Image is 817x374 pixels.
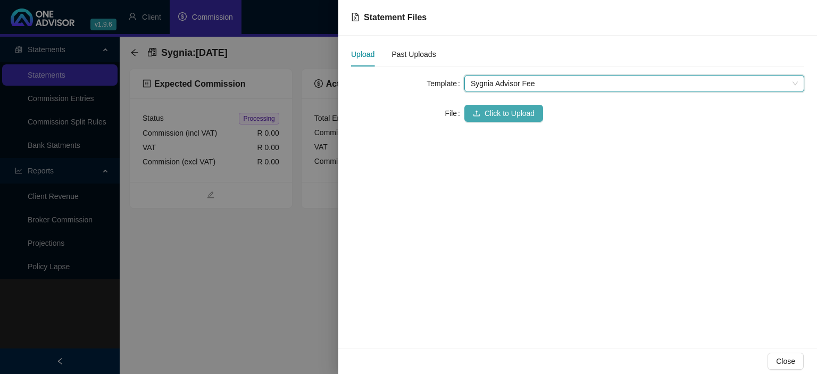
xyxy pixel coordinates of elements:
span: file-excel [351,13,360,21]
label: Template [427,75,464,92]
div: Upload [351,48,374,60]
span: Sygnia Advisor Fee [471,76,798,92]
div: Past Uploads [391,48,436,60]
button: uploadClick to Upload [464,105,543,122]
label: File [445,105,464,122]
span: upload [473,110,480,117]
span: Statement Files [364,13,427,22]
span: Click to Upload [485,107,535,119]
button: Close [768,353,804,370]
span: Close [776,355,795,367]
